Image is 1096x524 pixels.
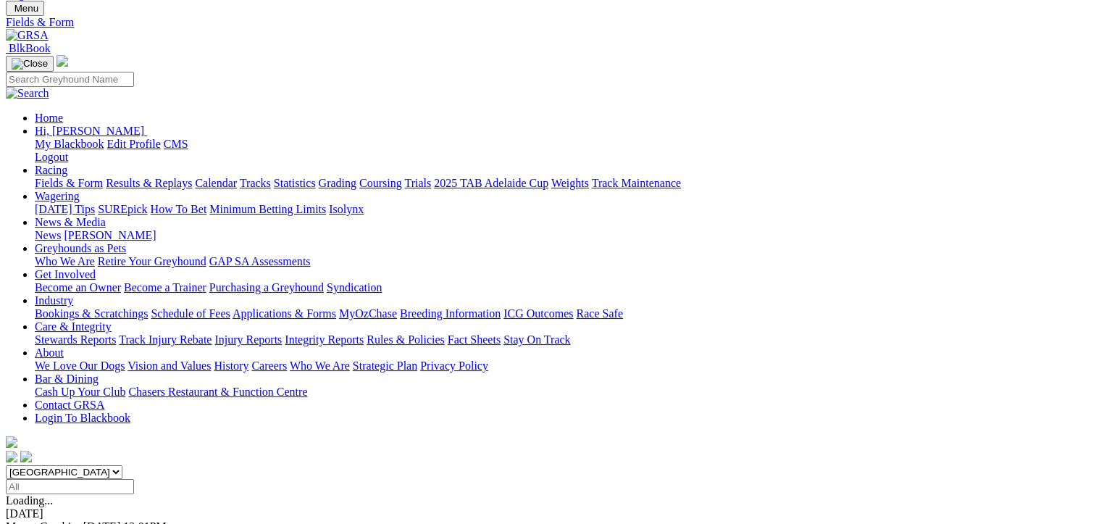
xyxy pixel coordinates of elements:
[14,3,38,14] span: Menu
[35,229,1090,242] div: News & Media
[35,399,104,411] a: Contact GRSA
[35,333,116,346] a: Stewards Reports
[327,281,382,294] a: Syndication
[420,359,488,372] a: Privacy Policy
[35,386,1090,399] div: Bar & Dining
[251,359,287,372] a: Careers
[233,307,336,320] a: Applications & Forms
[35,151,68,163] a: Logout
[9,42,51,54] span: BlkBook
[98,255,206,267] a: Retire Your Greyhound
[209,255,311,267] a: GAP SA Assessments
[128,386,307,398] a: Chasers Restaurant & Function Centre
[35,177,103,189] a: Fields & Form
[151,307,230,320] a: Schedule of Fees
[127,359,211,372] a: Vision and Values
[319,177,356,189] a: Grading
[35,203,95,215] a: [DATE] Tips
[35,138,104,150] a: My Blackbook
[6,436,17,448] img: logo-grsa-white.png
[35,307,1090,320] div: Industry
[339,307,397,320] a: MyOzChase
[209,203,326,215] a: Minimum Betting Limits
[35,242,126,254] a: Greyhounds as Pets
[35,307,148,320] a: Bookings & Scratchings
[164,138,188,150] a: CMS
[209,281,324,294] a: Purchasing a Greyhound
[551,177,589,189] a: Weights
[35,138,1090,164] div: Hi, [PERSON_NAME]
[353,359,417,372] a: Strategic Plan
[214,333,282,346] a: Injury Reports
[151,203,207,215] a: How To Bet
[106,177,192,189] a: Results & Replays
[35,255,1090,268] div: Greyhounds as Pets
[6,56,54,72] button: Toggle navigation
[404,177,431,189] a: Trials
[98,203,147,215] a: SUREpick
[6,87,49,100] img: Search
[576,307,622,320] a: Race Safe
[359,177,402,189] a: Coursing
[64,229,156,241] a: [PERSON_NAME]
[35,229,61,241] a: News
[35,268,96,280] a: Get Involved
[35,190,80,202] a: Wagering
[35,373,99,385] a: Bar & Dining
[503,333,570,346] a: Stay On Track
[35,333,1090,346] div: Care & Integrity
[6,42,51,54] a: BlkBook
[503,307,573,320] a: ICG Outcomes
[35,281,1090,294] div: Get Involved
[434,177,548,189] a: 2025 TAB Adelaide Cup
[124,281,206,294] a: Become a Trainer
[35,203,1090,216] div: Wagering
[290,359,350,372] a: Who We Are
[6,451,17,462] img: facebook.svg
[35,320,112,333] a: Care & Integrity
[35,294,73,307] a: Industry
[35,125,147,137] a: Hi, [PERSON_NAME]
[6,479,134,494] input: Select date
[35,112,63,124] a: Home
[35,281,121,294] a: Become an Owner
[329,203,364,215] a: Isolynx
[35,359,125,372] a: We Love Our Dogs
[6,16,1090,29] a: Fields & Form
[6,29,49,42] img: GRSA
[6,494,53,507] span: Loading...
[400,307,501,320] a: Breeding Information
[367,333,445,346] a: Rules & Policies
[214,359,248,372] a: History
[35,177,1090,190] div: Racing
[35,125,144,137] span: Hi, [PERSON_NAME]
[35,386,125,398] a: Cash Up Your Club
[6,507,1090,520] div: [DATE]
[35,412,130,424] a: Login To Blackbook
[240,177,271,189] a: Tracks
[6,72,134,87] input: Search
[57,55,68,67] img: logo-grsa-white.png
[35,216,106,228] a: News & Media
[274,177,316,189] a: Statistics
[20,451,32,462] img: twitter.svg
[107,138,161,150] a: Edit Profile
[448,333,501,346] a: Fact Sheets
[119,333,212,346] a: Track Injury Rebate
[285,333,364,346] a: Integrity Reports
[35,346,64,359] a: About
[35,164,67,176] a: Racing
[6,1,44,16] button: Toggle navigation
[35,359,1090,373] div: About
[195,177,237,189] a: Calendar
[35,255,95,267] a: Who We Are
[12,58,48,70] img: Close
[592,177,681,189] a: Track Maintenance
